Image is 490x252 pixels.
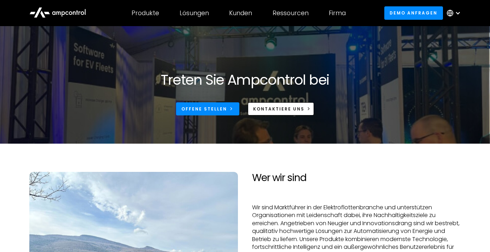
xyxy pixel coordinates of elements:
[248,102,314,115] a: KONTAKTIERE UNS
[329,9,346,17] div: Firma
[252,172,461,184] h2: Wer wir sind
[176,102,239,115] a: Offene Stellen
[161,71,329,88] h1: Treten Sie Ampcontrol bei
[180,9,209,17] div: Lösungen
[181,106,227,112] div: Offene Stellen
[253,106,304,112] div: KONTAKTIERE UNS
[132,9,159,17] div: Produkte
[229,9,252,17] div: Kunden
[273,9,309,17] div: Ressourcen
[384,6,443,19] a: Demo anfragen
